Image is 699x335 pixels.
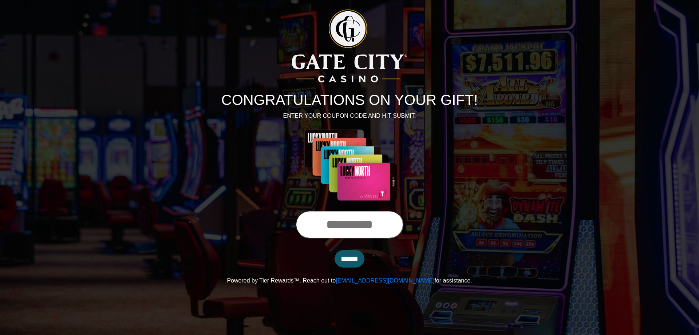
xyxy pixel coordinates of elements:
img: Center Image [285,129,414,202]
p: ENTER YOUR COUPON CODE AND HIT SUBMIT: [147,112,552,120]
img: Logo [292,9,407,82]
span: Powered by Tier Rewards™. Reach out to for assistance. [227,277,472,284]
a: [EMAIL_ADDRESS][DOMAIN_NAME] [336,277,434,284]
h1: CONGRATULATIONS ON YOUR GIFT! [147,91,552,109]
